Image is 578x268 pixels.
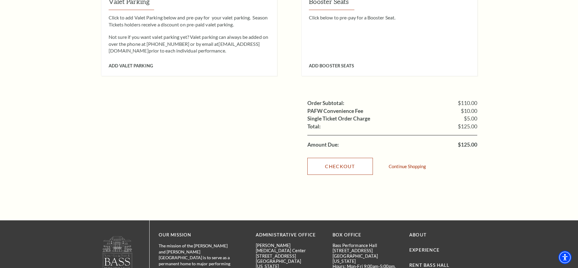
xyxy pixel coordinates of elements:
[458,142,477,148] span: $125.00
[333,253,400,264] p: [GEOGRAPHIC_DATA][US_STATE]
[307,158,373,175] a: Checkout
[159,231,235,239] p: OUR MISSION
[256,253,323,259] p: [STREET_ADDRESS]
[558,251,572,264] div: Accessibility Menu
[307,108,363,114] label: PAFW Convenience Fee
[307,124,321,129] label: Total:
[333,243,400,248] p: Bass Performance Hall
[307,116,370,121] label: Single Ticket Order Charge
[333,248,400,253] p: [STREET_ADDRESS]
[461,108,477,114] span: $10.00
[109,14,270,28] p: Click to add Valet Parking below and pre-pay for your valet parking. Season Tickets holders recei...
[409,263,449,268] a: Rent Bass Hall
[389,164,426,169] a: Continue Shopping
[109,34,270,54] p: Not sure if you want valet parking yet? Valet parking can always be added on over the phone at [P...
[309,14,470,21] p: Click below to pre-pay for a Booster Seat.
[333,231,400,239] p: BOX OFFICE
[309,63,354,68] span: Add Booster Seats
[109,63,153,68] span: Add Valet Parking
[256,243,323,253] p: [PERSON_NAME][MEDICAL_DATA] Center
[409,247,440,253] a: Experience
[256,231,323,239] p: Administrative Office
[458,124,477,129] span: $125.00
[464,116,477,121] span: $5.00
[307,142,339,148] label: Amount Due:
[307,100,344,106] label: Order Subtotal:
[409,232,427,237] a: About
[458,100,477,106] span: $110.00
